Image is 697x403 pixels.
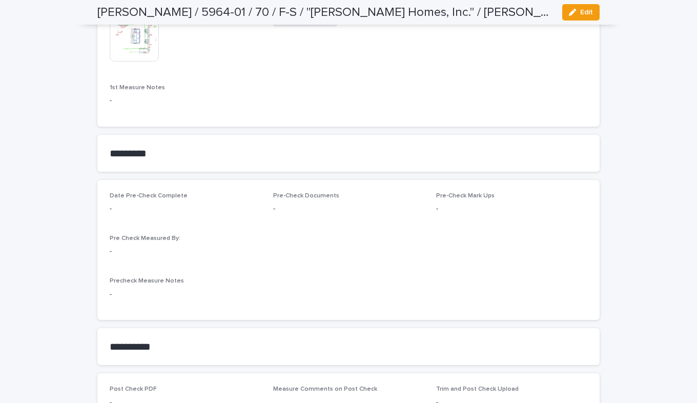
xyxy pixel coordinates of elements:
[436,386,519,392] span: Trim and Post Check Upload
[110,85,165,91] span: 1st Measure Notes
[436,193,495,199] span: Pre-Check Mark Ups
[110,278,184,284] span: Precheck Measure Notes
[110,386,157,392] span: Post Check PDF
[97,5,554,20] h2: [PERSON_NAME] / 5964-01 / 70 / F-S / "[PERSON_NAME] Homes, Inc." / [PERSON_NAME]
[273,204,424,214] p: -
[273,386,377,392] span: Measure Comments on Post Check
[110,193,188,199] span: Date Pre-Check Complete
[436,204,587,214] p: -
[273,193,339,199] span: Pre-Check Documents
[110,246,261,257] p: -
[110,204,261,214] p: -
[110,289,587,300] p: -
[562,4,600,21] button: Edit
[110,235,180,241] span: Pre Check Measured By:
[580,9,593,16] span: Edit
[110,95,587,106] p: -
